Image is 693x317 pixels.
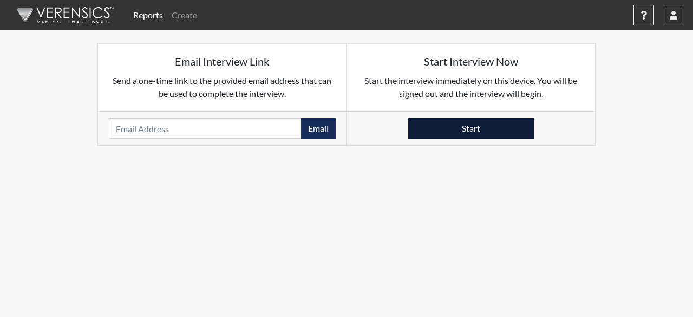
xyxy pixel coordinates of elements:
button: Start [408,118,534,139]
p: Start the interview immediately on this device. You will be signed out and the interview will begin. [358,74,585,100]
a: Create [167,4,201,26]
h5: Email Interview Link [109,55,336,68]
input: Email Address [109,118,302,139]
button: Email [301,118,336,139]
p: Send a one-time link to the provided email address that can be used to complete the interview. [109,74,336,100]
a: Reports [129,4,167,26]
h5: Start Interview Now [358,55,585,68]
